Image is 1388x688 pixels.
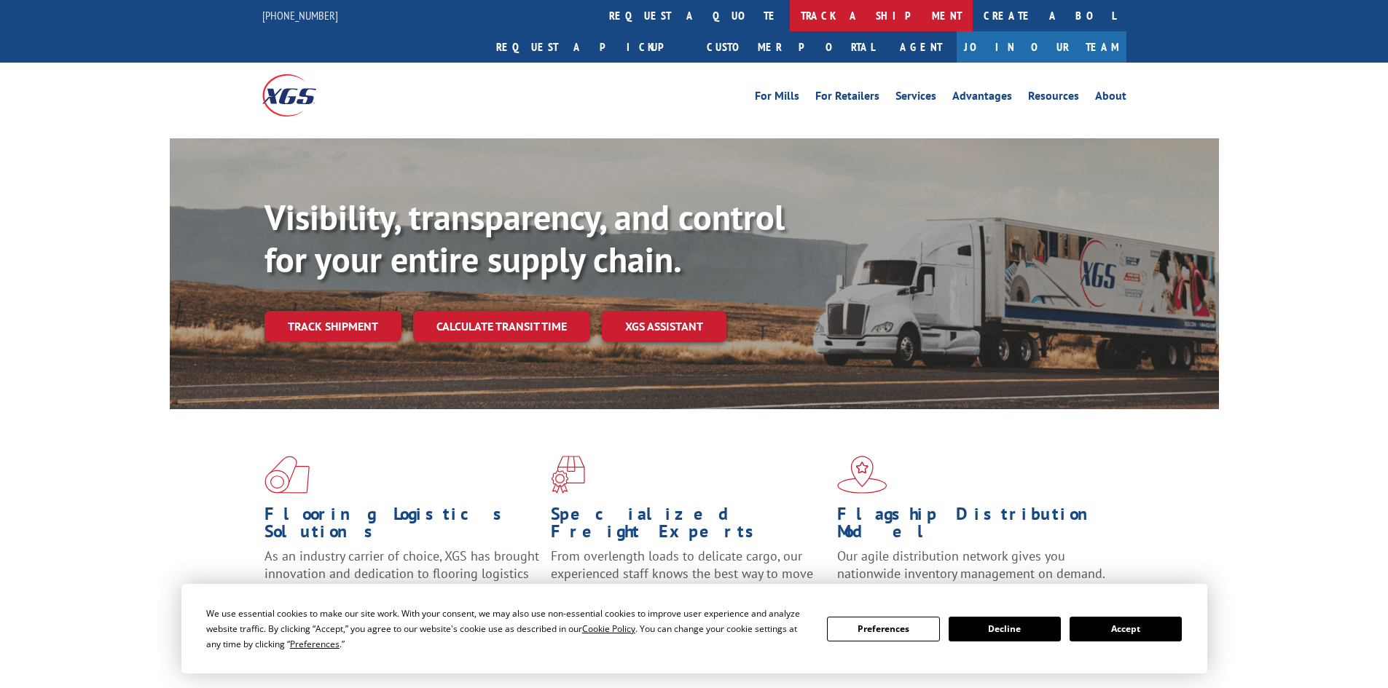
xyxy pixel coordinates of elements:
span: As an industry carrier of choice, XGS has brought innovation and dedication to flooring logistics... [264,547,539,599]
a: [PHONE_NUMBER] [262,8,338,23]
a: Calculate transit time [413,311,590,342]
button: Accept [1070,617,1182,641]
b: Visibility, transparency, and control for your entire supply chain. [264,194,785,282]
a: Customer Portal [696,31,885,63]
a: For Mills [755,90,799,106]
span: Preferences [290,638,340,650]
h1: Flagship Distribution Model [837,505,1113,547]
a: Advantages [952,90,1012,106]
a: For Retailers [815,90,879,106]
span: Cookie Policy [582,622,635,635]
a: About [1095,90,1126,106]
a: Track shipment [264,311,401,341]
a: Join Our Team [957,31,1126,63]
img: xgs-icon-total-supply-chain-intelligence-red [264,456,310,494]
a: Resources [1028,90,1079,106]
h1: Flooring Logistics Solutions [264,505,540,547]
img: xgs-icon-focused-on-flooring-red [551,456,585,494]
div: We use essential cookies to make our site work. With your consent, we may also use non-essential ... [206,606,809,652]
a: Agent [885,31,957,63]
button: Preferences [827,617,939,641]
a: XGS ASSISTANT [602,311,726,342]
button: Decline [949,617,1061,641]
span: Our agile distribution network gives you nationwide inventory management on demand. [837,547,1105,582]
h1: Specialized Freight Experts [551,505,826,547]
div: Cookie Consent Prompt [181,584,1207,673]
a: Request a pickup [485,31,696,63]
img: xgs-icon-flagship-distribution-model-red [837,456,887,494]
a: Services [895,90,936,106]
p: From overlength loads to delicate cargo, our experienced staff knows the best way to move your fr... [551,547,826,612]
